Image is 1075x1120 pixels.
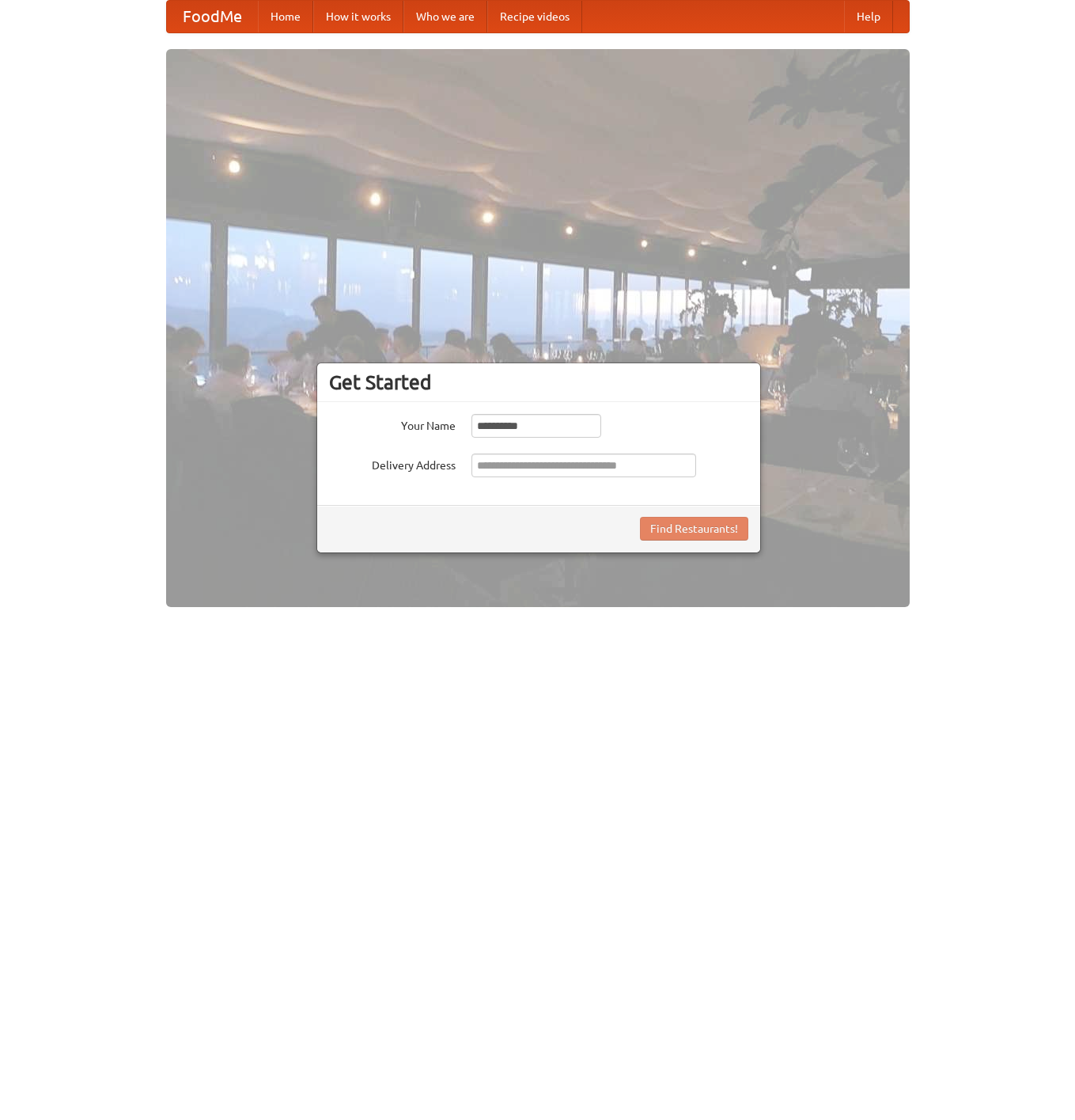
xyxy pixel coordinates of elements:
[640,517,748,541] button: Find Restaurants!
[329,454,456,473] label: Delivery Address
[258,1,313,32] a: Home
[167,1,258,32] a: FoodMe
[487,1,582,32] a: Recipe videos
[844,1,893,32] a: Help
[403,1,487,32] a: Who we are
[329,414,456,434] label: Your Name
[313,1,403,32] a: How it works
[329,370,748,394] h3: Get Started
